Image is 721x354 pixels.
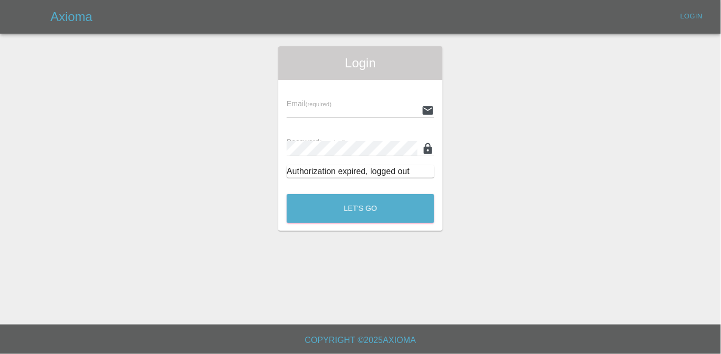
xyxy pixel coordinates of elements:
[50,8,92,25] h5: Axioma
[306,101,332,107] small: (required)
[8,333,713,348] h6: Copyright © 2025 Axioma
[287,165,434,178] div: Authorization expired, logged out
[287,194,434,223] button: Let's Go
[287,55,434,72] span: Login
[675,8,708,25] a: Login
[320,139,346,146] small: (required)
[287,138,346,146] span: Password
[287,99,331,108] span: Email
